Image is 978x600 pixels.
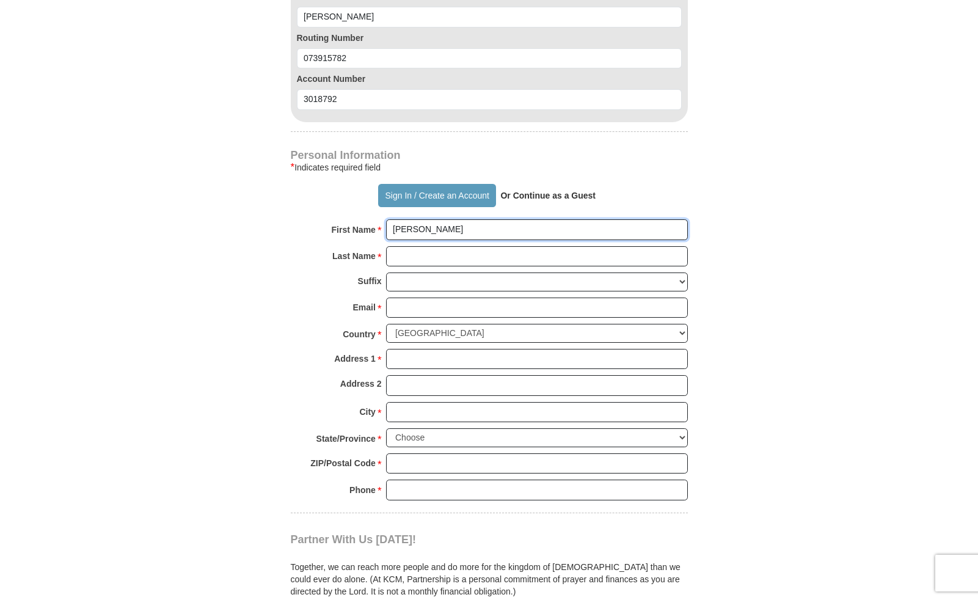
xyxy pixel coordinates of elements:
p: Together, we can reach more people and do more for the kingdom of [DEMOGRAPHIC_DATA] than we coul... [291,561,688,598]
strong: Email [353,299,376,316]
strong: Address 1 [334,350,376,367]
strong: Suffix [358,273,382,290]
strong: City [359,403,375,420]
strong: First Name [332,221,376,238]
strong: Or Continue as a Guest [500,191,596,200]
label: Account Number [297,73,682,85]
div: Indicates required field [291,160,688,175]
button: Sign In / Create an Account [378,184,496,207]
strong: Last Name [332,247,376,265]
span: Partner With Us [DATE]! [291,533,417,546]
strong: ZIP/Postal Code [310,455,376,472]
h4: Personal Information [291,150,688,160]
strong: State/Province [316,430,376,447]
label: Routing Number [297,32,682,44]
strong: Phone [349,481,376,499]
strong: Address 2 [340,375,382,392]
strong: Country [343,326,376,343]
